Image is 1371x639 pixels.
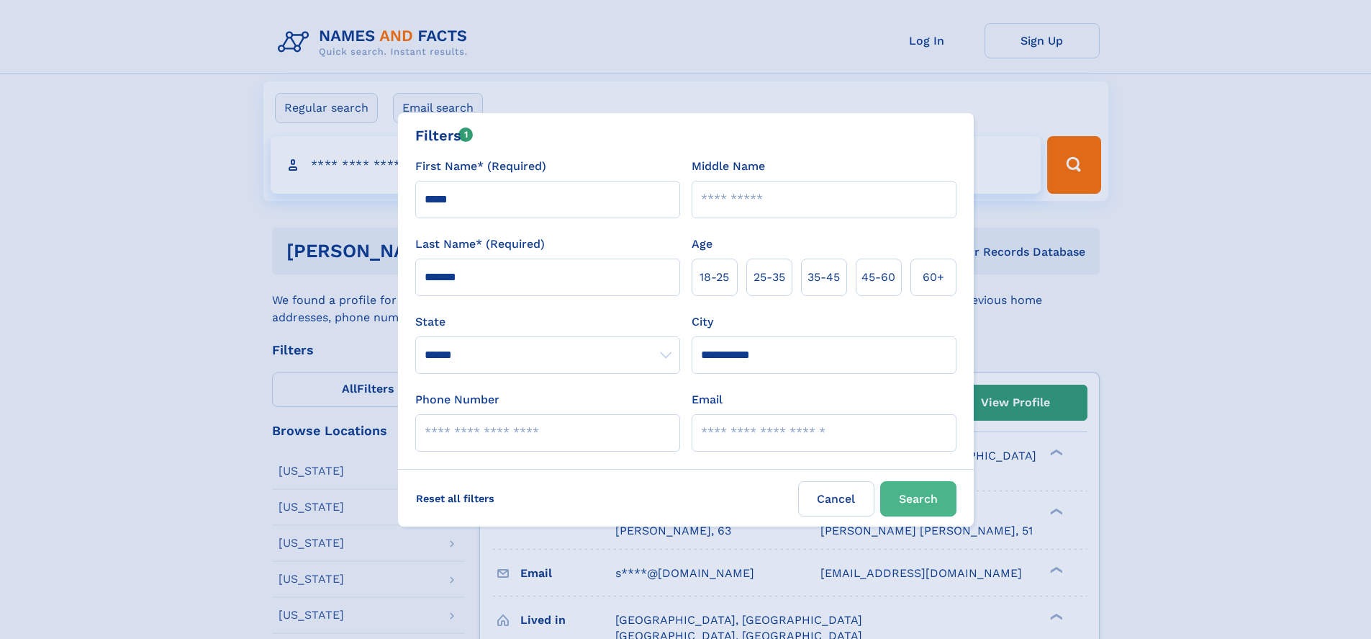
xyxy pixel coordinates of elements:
[692,313,713,331] label: City
[807,269,840,286] span: 35‑45
[798,481,874,517] label: Cancel
[861,269,895,286] span: 45‑60
[692,236,712,253] label: Age
[415,236,545,253] label: Last Name* (Required)
[415,125,474,146] div: Filters
[415,313,680,331] label: State
[407,481,504,516] label: Reset all filters
[415,158,546,175] label: First Name* (Required)
[415,391,499,408] label: Phone Number
[923,269,944,286] span: 60+
[700,269,729,286] span: 18‑25
[692,158,765,175] label: Middle Name
[692,391,723,408] label: Email
[754,269,785,286] span: 25‑35
[880,481,956,517] button: Search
